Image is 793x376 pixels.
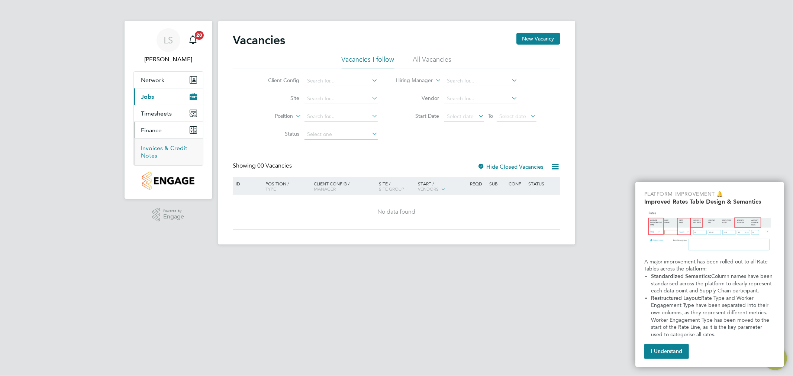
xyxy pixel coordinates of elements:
[265,186,276,192] span: Type
[195,31,204,40] span: 20
[651,295,701,301] strong: Restructured Layout:
[164,35,173,45] span: LS
[257,95,299,101] label: Site
[396,95,439,101] label: Vendor
[468,177,487,190] div: Reqd
[516,33,560,45] button: New Vacancy
[133,55,203,64] span: Luke Smith
[304,111,378,122] input: Search for...
[651,273,711,279] strong: Standardized Semantics:
[163,214,184,220] span: Engage
[390,77,433,84] label: Hiring Manager
[487,177,507,190] div: Sub
[418,186,439,192] span: Vendors
[651,295,771,338] span: Rate Type and Worker Engagement Type have been separated into their own columns, as they represen...
[257,77,299,84] label: Client Config
[342,55,394,68] li: Vacancies I follow
[304,94,378,104] input: Search for...
[644,344,689,359] button: I Understand
[478,163,544,170] label: Hide Closed Vacancies
[526,177,559,190] div: Status
[250,113,293,120] label: Position
[635,182,784,367] div: Improved Rate Table Semantics
[234,208,559,216] div: No data found
[260,177,312,195] div: Position /
[233,162,294,170] div: Showing
[444,76,518,86] input: Search for...
[644,191,775,198] p: Platform Improvement 🔔
[304,129,378,140] input: Select one
[312,177,377,195] div: Client Config /
[233,33,286,48] h2: Vacancies
[379,186,404,192] span: Site Group
[125,21,212,199] nav: Main navigation
[396,113,439,119] label: Start Date
[141,110,172,117] span: Timesheets
[142,172,194,190] img: countryside-properties-logo-retina.png
[416,177,468,196] div: Start /
[141,127,162,134] span: Finance
[141,77,165,84] span: Network
[133,172,203,190] a: Go to home page
[507,177,526,190] div: Conf
[304,76,378,86] input: Search for...
[377,177,416,195] div: Site /
[413,55,452,68] li: All Vacancies
[444,94,518,104] input: Search for...
[644,198,775,205] h2: Improved Rates Table Design & Semantics
[141,145,188,159] a: Invoices & Credit Notes
[447,113,474,120] span: Select date
[133,28,203,64] a: Go to account details
[257,130,299,137] label: Status
[141,93,154,100] span: Jobs
[651,273,774,294] span: Column names have been standarised across the platform to clearly represent each data point and S...
[644,208,775,255] img: Updated Rates Table Design & Semantics
[258,162,292,169] span: 00 Vacancies
[486,111,495,121] span: To
[314,186,336,192] span: Manager
[234,177,260,190] div: ID
[499,113,526,120] span: Select date
[644,258,775,273] p: A major improvement has been rolled out to all Rate Tables across the platform:
[163,208,184,214] span: Powered by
